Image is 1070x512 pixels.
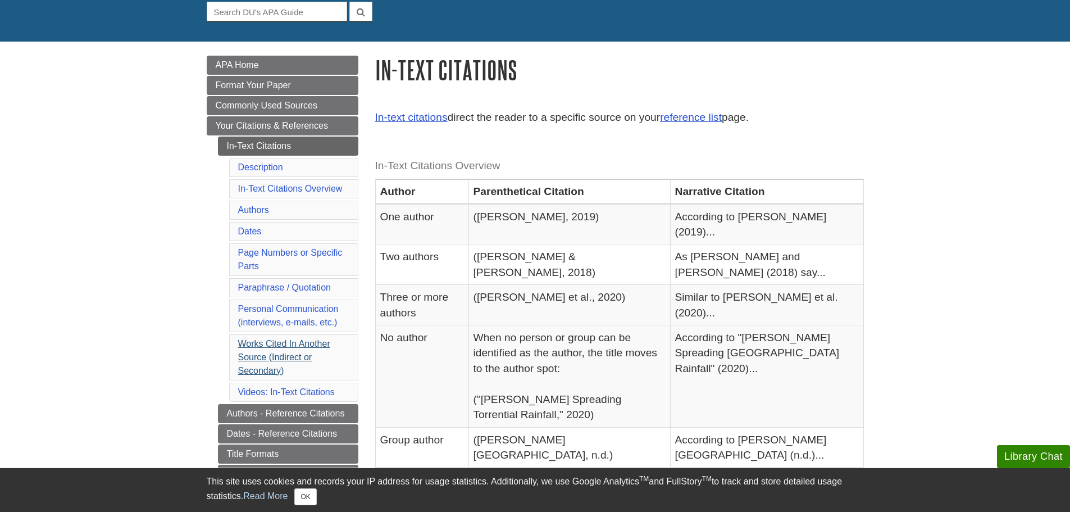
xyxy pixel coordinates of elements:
[468,285,670,325] td: ([PERSON_NAME] et al., 2020)
[997,445,1070,468] button: Library Chat
[238,184,343,193] a: In-Text Citations Overview
[670,427,863,468] td: According to [PERSON_NAME][GEOGRAPHIC_DATA] (n.d.)...
[207,56,358,75] a: APA Home
[238,205,269,215] a: Authors
[375,427,468,468] td: Group author
[207,2,347,21] input: Search DU's APA Guide
[216,60,259,70] span: APA Home
[468,204,670,244] td: ([PERSON_NAME], 2019)
[218,137,358,156] a: In-Text Citations
[238,248,343,271] a: Page Numbers or Specific Parts
[218,465,358,484] a: References: Articles
[375,153,864,179] caption: In-Text Citations Overview
[375,244,468,285] td: Two authors
[207,96,358,115] a: Commonly Used Sources
[639,475,649,483] sup: TM
[218,404,358,423] a: Authors - Reference Citations
[375,56,864,84] h1: In-Text Citations
[238,283,331,292] a: Paraphrase / Quotation
[468,325,670,428] td: When no person or group can be identified as the author, the title moves to the author spot: ("[P...
[375,110,864,126] p: direct the reader to a specific source on your page.
[670,285,863,325] td: Similar to [PERSON_NAME] et al. (2020)...
[238,226,262,236] a: Dates
[218,424,358,443] a: Dates - Reference Citations
[216,121,328,130] span: Your Citations & References
[375,325,468,428] td: No author
[670,179,863,204] th: Narrative Citation
[670,204,863,244] td: According to [PERSON_NAME] (2019)...
[670,325,863,428] td: According to "[PERSON_NAME] Spreading [GEOGRAPHIC_DATA] Rainfall" (2020)...
[468,244,670,285] td: ([PERSON_NAME] & [PERSON_NAME], 2018)
[207,76,358,95] a: Format Your Paper
[375,111,448,123] a: In-text citations
[216,80,291,90] span: Format Your Paper
[468,427,670,468] td: ([PERSON_NAME][GEOGRAPHIC_DATA], n.d.)
[218,445,358,464] a: Title Formats
[375,204,468,244] td: One author
[207,116,358,135] a: Your Citations & References
[294,488,316,505] button: Close
[702,475,712,483] sup: TM
[216,101,317,110] span: Commonly Used Sources
[207,475,864,505] div: This site uses cookies and records your IP address for usage statistics. Additionally, we use Goo...
[238,304,339,327] a: Personal Communication(interviews, e-mails, etc.)
[238,162,283,172] a: Description
[660,111,722,123] a: reference list
[375,179,468,204] th: Author
[468,179,670,204] th: Parenthetical Citation
[238,339,330,375] a: Works Cited In Another Source (Indirect or Secondary)
[670,244,863,285] td: As [PERSON_NAME] and [PERSON_NAME] (2018) say...
[243,491,288,501] a: Read More
[238,387,335,397] a: Videos: In-Text Citations
[375,285,468,325] td: Three or more authors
